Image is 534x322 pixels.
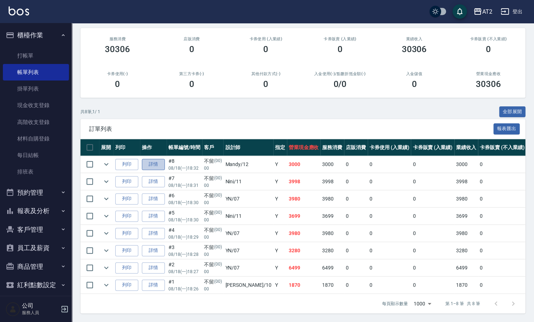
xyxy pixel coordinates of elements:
td: Y [273,156,287,173]
td: YN /07 [223,225,273,242]
td: 3280 [287,242,321,259]
td: 0 [344,277,368,294]
td: Y [273,277,287,294]
th: 卡券販賣 (入業績) [411,139,454,156]
td: Y [273,173,287,190]
td: 0 [478,173,526,190]
td: YN /07 [223,259,273,276]
th: 卡券使用 (入業績) [368,139,411,156]
h3: 服務消費 [89,37,146,41]
a: 掛單列表 [3,80,69,97]
td: 3998 [287,173,321,190]
img: Person [6,302,20,316]
td: 0 [411,225,454,242]
h2: 店販消費 [163,37,220,41]
td: 0 [478,277,526,294]
div: 不留 [204,261,222,268]
th: 指定 [273,139,287,156]
td: 3699 [320,208,344,225]
p: 共 8 筆, 1 / 1 [80,109,100,115]
p: 00 [204,251,222,258]
h2: 入金儲值 [386,72,443,76]
td: 1870 [287,277,321,294]
p: 08/18 (一) 18:27 [168,268,200,275]
td: Y [273,190,287,207]
p: (00) [214,226,222,234]
a: 打帳單 [3,47,69,64]
div: 不留 [204,175,222,182]
td: 0 [478,259,526,276]
h2: 卡券使用 (入業績) [237,37,294,41]
p: 服務人員 [22,309,59,316]
td: #6 [167,190,202,207]
h3: 0 [189,79,194,89]
div: 不留 [204,244,222,251]
h3: 0 [338,44,343,54]
td: 0 [478,208,526,225]
button: 列印 [115,176,138,187]
td: 0 [344,156,368,173]
h2: 其他付款方式(-) [237,72,294,76]
h2: 入金使用(-) /點數折抵金額(-) [312,72,369,76]
a: 帳單列表 [3,64,69,80]
td: Y [273,225,287,242]
td: Mandy /12 [223,156,273,173]
button: 列印 [115,228,138,239]
th: 業績收入 [454,139,478,156]
button: 商品管理 [3,257,69,276]
th: 客戶 [202,139,224,156]
button: expand row [101,228,112,239]
button: 櫃檯作業 [3,26,69,45]
button: expand row [101,159,112,170]
td: 0 [411,190,454,207]
td: 3980 [454,190,478,207]
h3: 0 [115,79,120,89]
button: expand row [101,176,112,187]
td: 3000 [287,156,321,173]
td: 0 [478,190,526,207]
button: expand row [101,262,112,273]
div: 不留 [204,278,222,286]
th: 服務消費 [320,139,344,156]
p: 08/18 (一) 18:28 [168,251,200,258]
a: 詳情 [142,193,165,204]
p: 00 [204,268,222,275]
th: 店販消費 [344,139,368,156]
button: 列印 [115,159,138,170]
td: 0 [344,173,368,190]
h3: 0 [189,44,194,54]
p: 08/18 (一) 18:30 [168,217,200,223]
h2: 營業現金應收 [460,72,517,76]
button: expand row [101,280,112,290]
h2: 卡券使用(-) [89,72,146,76]
td: 1870 [320,277,344,294]
button: 列印 [115,211,138,222]
p: 第 1–8 筆 共 8 筆 [445,300,480,307]
button: 列印 [115,193,138,204]
button: AT2 [470,4,495,19]
td: 0 [411,277,454,294]
p: 08/18 (一) 18:30 [168,199,200,206]
td: 0 [478,225,526,242]
p: (00) [214,157,222,165]
button: expand row [101,211,112,221]
h2: 卡券販賣 (不入業績) [460,37,517,41]
p: 00 [204,199,222,206]
td: 6499 [287,259,321,276]
td: 1870 [454,277,478,294]
td: 3980 [320,225,344,242]
td: #7 [167,173,202,190]
a: 詳情 [142,176,165,187]
div: 不留 [204,192,222,199]
td: 0 [368,190,411,207]
button: 登出 [498,5,525,18]
a: 詳情 [142,159,165,170]
p: 08/18 (一) 18:31 [168,182,200,189]
div: 不留 [204,157,222,165]
div: AT2 [482,7,492,16]
h3: 0 /0 [333,79,347,89]
td: 0 [411,259,454,276]
p: 00 [204,286,222,292]
a: 報表匯出 [493,125,520,132]
td: 0 [368,156,411,173]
